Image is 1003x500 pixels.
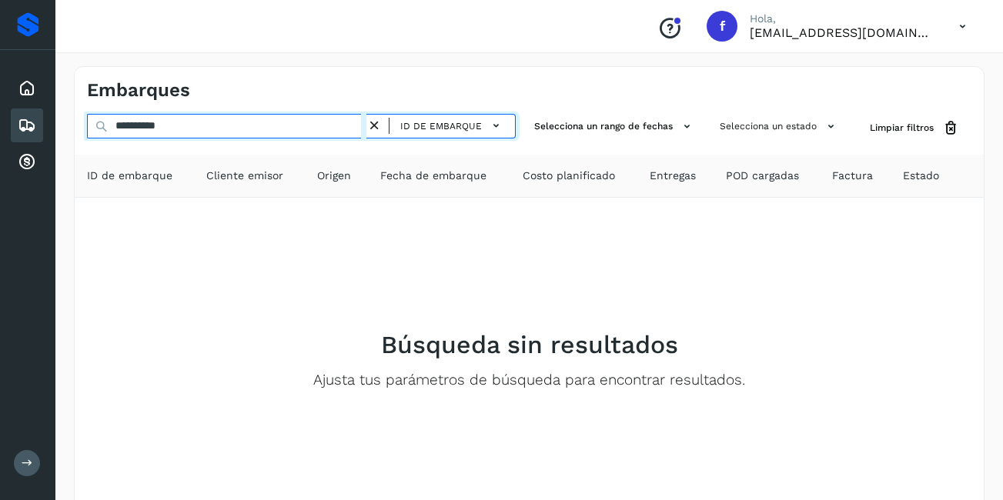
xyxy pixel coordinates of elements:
[832,168,873,184] span: Factura
[206,168,283,184] span: Cliente emisor
[714,114,845,139] button: Selecciona un estado
[11,72,43,105] div: Inicio
[380,168,486,184] span: Fecha de embarque
[528,114,701,139] button: Selecciona un rango de fechas
[381,330,678,359] h2: Búsqueda sin resultados
[317,168,351,184] span: Origen
[523,168,615,184] span: Costo planificado
[87,79,190,102] h4: Embarques
[396,115,509,137] button: ID de embarque
[903,168,939,184] span: Estado
[11,108,43,142] div: Embarques
[750,25,934,40] p: facturacion@protransport.com.mx
[750,12,934,25] p: Hola,
[11,145,43,179] div: Cuentas por cobrar
[870,121,934,135] span: Limpiar filtros
[87,168,172,184] span: ID de embarque
[858,114,971,142] button: Limpiar filtros
[313,372,745,389] p: Ajusta tus parámetros de búsqueda para encontrar resultados.
[400,119,482,133] span: ID de embarque
[726,168,799,184] span: POD cargadas
[650,168,696,184] span: Entregas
